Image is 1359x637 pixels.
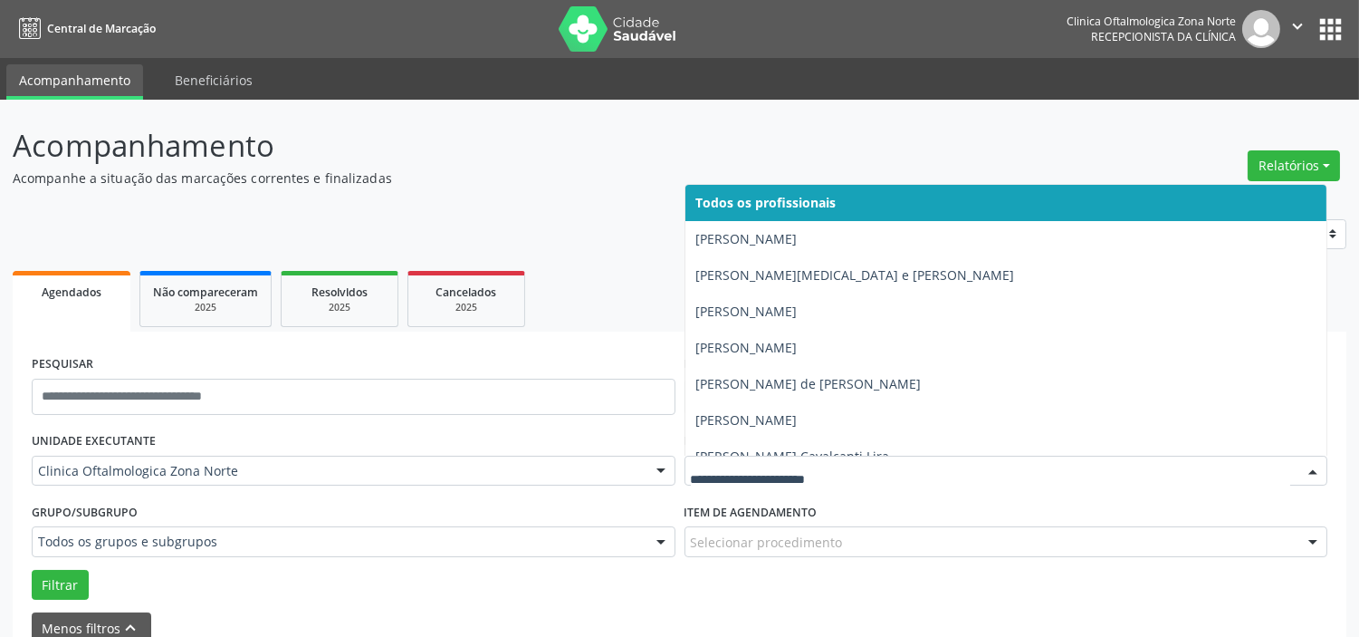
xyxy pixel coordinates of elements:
label: PESQUISAR [32,351,93,379]
span: [PERSON_NAME] [696,339,798,356]
span: Resolvidos [311,285,368,300]
button: Filtrar [32,570,89,601]
span: Todos os grupos e subgrupos [38,533,638,551]
p: Acompanhamento [13,123,946,169]
span: Recepcionista da clínica [1091,29,1236,44]
span: Agendados [42,285,101,300]
img: img [1242,10,1280,48]
label: Grupo/Subgrupo [32,498,138,526]
span: Central de Marcação [47,21,156,36]
span: [PERSON_NAME] [696,303,798,320]
button:  [1280,10,1315,48]
div: 2025 [153,301,258,314]
button: apps [1315,14,1346,45]
span: Cancelados [436,285,497,300]
span: Não compareceram [153,285,258,300]
button: Relatórios [1248,150,1340,181]
p: Acompanhe a situação das marcações correntes e finalizadas [13,169,946,188]
i:  [1287,16,1307,36]
div: Clinica Oftalmologica Zona Norte [1067,14,1236,29]
span: Todos os profissionais [696,194,837,211]
label: UNIDADE EXECUTANTE [32,428,156,456]
label: Item de agendamento [684,498,818,526]
span: [PERSON_NAME][MEDICAL_DATA] e [PERSON_NAME] [696,266,1015,284]
span: [PERSON_NAME] [696,230,798,247]
span: [PERSON_NAME] [696,411,798,429]
a: Acompanhamento [6,64,143,100]
span: Clinica Oftalmologica Zona Norte [38,462,638,480]
a: Central de Marcação [13,14,156,43]
span: [PERSON_NAME] Cavalcanti Lira [696,448,890,465]
div: 2025 [294,301,385,314]
div: 2025 [421,301,512,314]
a: Beneficiários [162,64,265,96]
span: [PERSON_NAME] de [PERSON_NAME] [696,375,922,392]
span: Selecionar procedimento [691,533,843,552]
